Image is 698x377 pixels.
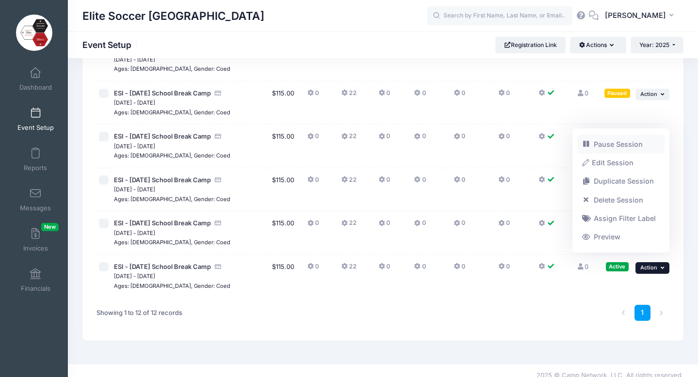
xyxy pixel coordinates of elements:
[114,143,155,150] small: [DATE] - [DATE]
[13,102,59,136] a: Event Setup
[114,263,211,270] span: ESI - [DATE] School Break Camp
[341,132,357,146] button: 22
[17,124,54,132] span: Event Setup
[427,6,572,26] input: Search by First Name, Last Name, or Email...
[214,264,222,270] i: Accepting Credit Card Payments
[24,164,47,172] span: Reports
[414,219,426,233] button: 0
[214,133,222,140] i: Accepting Credit Card Payments
[639,41,669,48] span: Year: 2025
[379,219,390,233] button: 0
[577,228,665,246] a: Preview
[268,255,299,298] td: $115.00
[13,62,59,96] a: Dashboard
[82,5,264,27] h1: Elite Soccer [GEOGRAPHIC_DATA]
[454,175,465,189] button: 0
[454,132,465,146] button: 0
[268,125,299,168] td: $115.00
[414,89,426,103] button: 0
[20,204,51,212] span: Messages
[577,153,665,172] a: Edit Session
[114,230,155,236] small: [DATE] - [DATE]
[307,89,319,103] button: 0
[13,183,59,217] a: Messages
[577,209,665,227] a: Assign Filter Label
[498,219,510,233] button: 0
[498,262,510,276] button: 0
[41,223,59,231] span: New
[599,5,683,27] button: [PERSON_NAME]
[576,89,588,97] a: 0
[640,264,657,271] span: Action
[576,263,588,270] a: 0
[23,244,48,252] span: Invoices
[498,175,510,189] button: 0
[19,83,52,92] span: Dashboard
[379,89,390,103] button: 0
[454,89,465,103] button: 0
[414,132,426,146] button: 0
[341,262,357,276] button: 22
[635,305,650,321] a: 1
[114,239,230,246] small: Ages: [DEMOGRAPHIC_DATA], Gender: Coed
[114,109,230,116] small: Ages: [DEMOGRAPHIC_DATA], Gender: Coed
[114,65,230,72] small: Ages: [DEMOGRAPHIC_DATA], Gender: Coed
[307,219,319,233] button: 0
[114,99,155,106] small: [DATE] - [DATE]
[114,283,230,289] small: Ages: [DEMOGRAPHIC_DATA], Gender: Coed
[114,56,155,63] small: [DATE] - [DATE]
[341,175,357,189] button: 22
[21,284,50,293] span: Financials
[498,132,510,146] button: 0
[268,168,299,212] td: $115.00
[114,89,211,97] span: ESI - [DATE] School Break Camp
[214,177,222,183] i: Accepting Credit Card Payments
[379,262,390,276] button: 0
[635,262,669,274] button: Action
[13,263,59,297] a: Financials
[341,219,357,233] button: 22
[379,175,390,189] button: 0
[577,172,665,190] a: Duplicate Session
[570,37,626,53] button: Actions
[13,223,59,257] a: InvoicesNew
[307,262,319,276] button: 0
[414,175,426,189] button: 0
[114,273,155,280] small: [DATE] - [DATE]
[13,142,59,176] a: Reports
[631,37,683,53] button: Year: 2025
[268,38,299,81] td: $115.00
[114,186,155,193] small: [DATE] - [DATE]
[268,81,299,125] td: $115.00
[96,302,182,324] div: Showing 1 to 12 of 12 records
[495,37,566,53] a: Registration Link
[379,132,390,146] button: 0
[604,89,630,98] div: Paused
[268,211,299,255] td: $115.00
[82,40,140,50] h1: Event Setup
[454,262,465,276] button: 0
[307,132,319,146] button: 0
[114,152,230,159] small: Ages: [DEMOGRAPHIC_DATA], Gender: Coed
[214,220,222,226] i: Accepting Credit Card Payments
[606,262,629,271] div: Active
[577,190,665,209] a: Delete Session
[498,89,510,103] button: 0
[307,175,319,189] button: 0
[214,90,222,96] i: Accepting Credit Card Payments
[114,196,230,203] small: Ages: [DEMOGRAPHIC_DATA], Gender: Coed
[341,89,357,103] button: 22
[114,219,211,227] span: ESI - [DATE] School Break Camp
[605,10,666,21] span: [PERSON_NAME]
[577,135,665,153] a: Pause Session
[16,15,52,51] img: Elite Soccer Ithaca
[414,262,426,276] button: 0
[640,91,657,97] span: Action
[454,219,465,233] button: 0
[635,89,669,100] button: Action
[114,132,211,140] span: ESI - [DATE] School Break Camp
[114,176,211,184] span: ESI - [DATE] School Break Camp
